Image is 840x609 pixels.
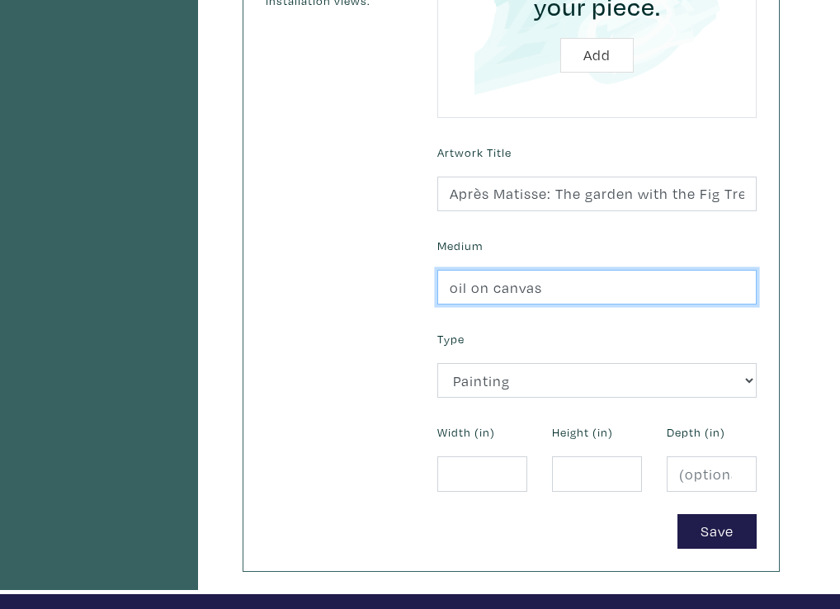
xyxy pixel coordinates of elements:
[677,514,757,550] button: Save
[437,144,512,162] label: Artwork Title
[552,423,613,441] label: Height (in)
[437,330,465,348] label: Type
[667,423,725,441] label: Depth (in)
[667,456,757,492] input: (optional)
[437,237,483,255] label: Medium
[437,270,757,305] input: Ex. Acrylic on canvas, giclee on photo paper
[437,423,495,441] label: Width (in)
